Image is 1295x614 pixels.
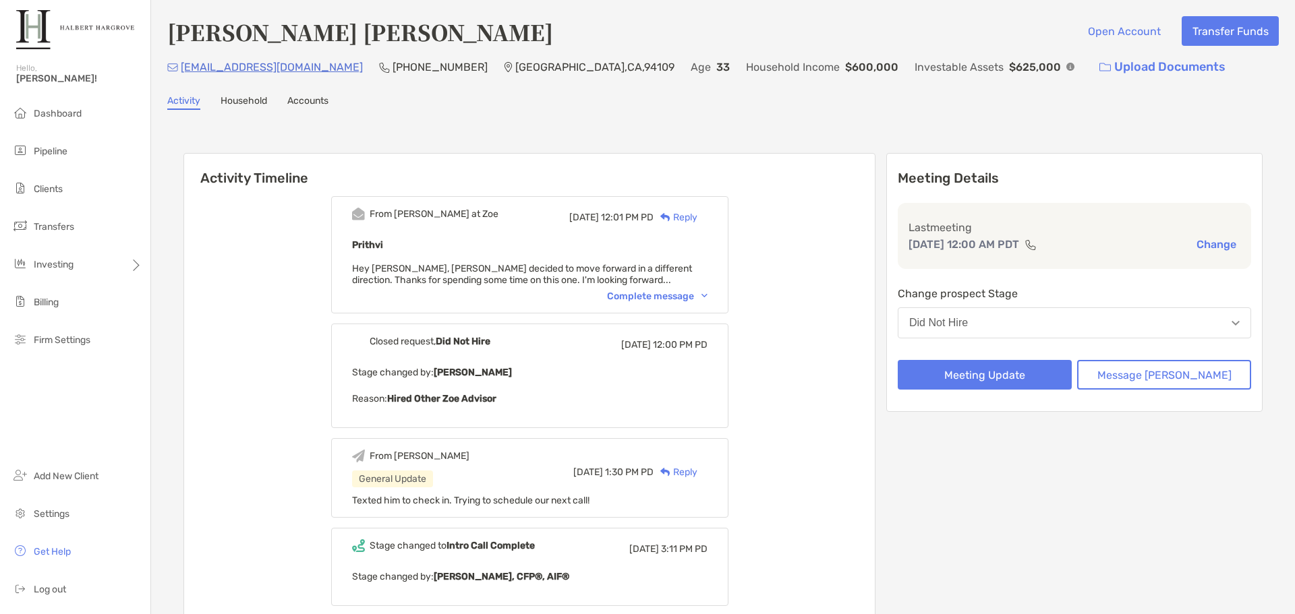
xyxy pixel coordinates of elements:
[181,59,363,75] p: [EMAIL_ADDRESS][DOMAIN_NAME]
[621,339,651,350] span: [DATE]
[387,393,496,404] b: Hired Other Zoe Advisor
[434,367,512,378] b: [PERSON_NAME]
[352,568,708,585] p: Stage changed by:
[393,59,488,75] p: [PHONE_NUMBER]
[915,59,1004,75] p: Investable Assets
[34,221,74,233] span: Transfers
[898,170,1251,187] p: Meeting Details
[909,317,968,329] div: Did Not Hire
[352,335,365,348] img: Event icon
[370,450,469,462] div: From [PERSON_NAME]
[221,95,267,110] a: Household
[379,62,390,73] img: Phone Icon
[12,467,28,483] img: add_new_client icon
[167,95,200,110] a: Activity
[34,508,69,520] span: Settings
[434,571,569,582] b: [PERSON_NAME], CFP®, AIF®
[12,293,28,309] img: billing icon
[34,334,90,346] span: Firm Settings
[12,180,28,196] img: clients icon
[898,360,1072,390] button: Meeting Update
[352,450,365,462] img: Event icon
[34,470,98,482] span: Add New Client
[34,108,82,119] span: Dashboard
[716,59,730,75] p: 33
[898,307,1251,338] button: Did Not Hire
[12,505,28,521] img: settings icon
[746,59,840,75] p: Household Income
[167,16,553,47] h4: [PERSON_NAME] [PERSON_NAME]
[167,63,178,71] img: Email Icon
[845,59,898,75] p: $600,000
[287,95,328,110] a: Accounts
[909,236,1019,253] p: [DATE] 12:00 AM PDT
[654,465,697,479] div: Reply
[569,212,599,223] span: [DATE]
[352,539,365,552] img: Event icon
[370,540,535,551] div: Stage changed to
[34,546,71,557] span: Get Help
[34,146,67,157] span: Pipeline
[16,5,134,54] img: Zoe Logo
[352,239,383,251] b: Prithvi
[654,210,697,224] div: Reply
[12,104,28,121] img: dashboard icon
[34,297,59,308] span: Billing
[607,290,708,302] div: Complete message
[1232,321,1240,326] img: Open dropdown arrow
[352,364,708,381] p: Stage changed by:
[184,154,875,186] h6: Activity Timeline
[661,543,708,555] span: 3:11 PM PD
[660,213,670,222] img: Reply icon
[352,263,692,286] span: Hey [PERSON_NAME], [PERSON_NAME] decided to move forward in a different direction. Thanks for spe...
[573,466,603,478] span: [DATE]
[352,208,365,220] img: Event icon
[352,470,433,487] div: General Update
[12,255,28,272] img: investing icon
[352,495,589,506] span: Texted him to check in. Trying to schedule our next call!
[701,294,708,298] img: Chevron icon
[1077,360,1251,390] button: Message [PERSON_NAME]
[16,73,142,84] span: [PERSON_NAME]!
[629,543,659,555] span: [DATE]
[12,580,28,596] img: logout icon
[660,468,670,477] img: Reply icon
[1009,59,1061,75] p: $625,000
[436,336,490,347] b: Did Not Hire
[1099,63,1111,72] img: button icon
[1077,16,1171,46] button: Open Account
[1182,16,1279,46] button: Transfer Funds
[601,212,654,223] span: 12:01 PM PD
[504,62,513,73] img: Location Icon
[1066,63,1074,71] img: Info Icon
[12,543,28,559] img: get-help icon
[691,59,711,75] p: Age
[352,390,708,407] p: Reason:
[12,331,28,347] img: firm-settings icon
[909,219,1240,236] p: Last meeting
[34,259,74,270] span: Investing
[12,142,28,158] img: pipeline icon
[1091,53,1234,82] a: Upload Documents
[605,466,654,478] span: 1:30 PM PD
[653,339,708,350] span: 12:00 PM PD
[34,183,63,195] span: Clients
[447,540,535,551] b: Intro Call Complete
[898,285,1251,302] p: Change prospect Stage
[370,336,490,347] div: Closed request,
[12,218,28,234] img: transfers icon
[1192,237,1240,251] button: Change
[34,584,66,595] span: Log out
[515,59,674,75] p: [GEOGRAPHIC_DATA] , CA , 94109
[370,208,498,220] div: From [PERSON_NAME] at Zoe
[1025,239,1037,250] img: communication type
